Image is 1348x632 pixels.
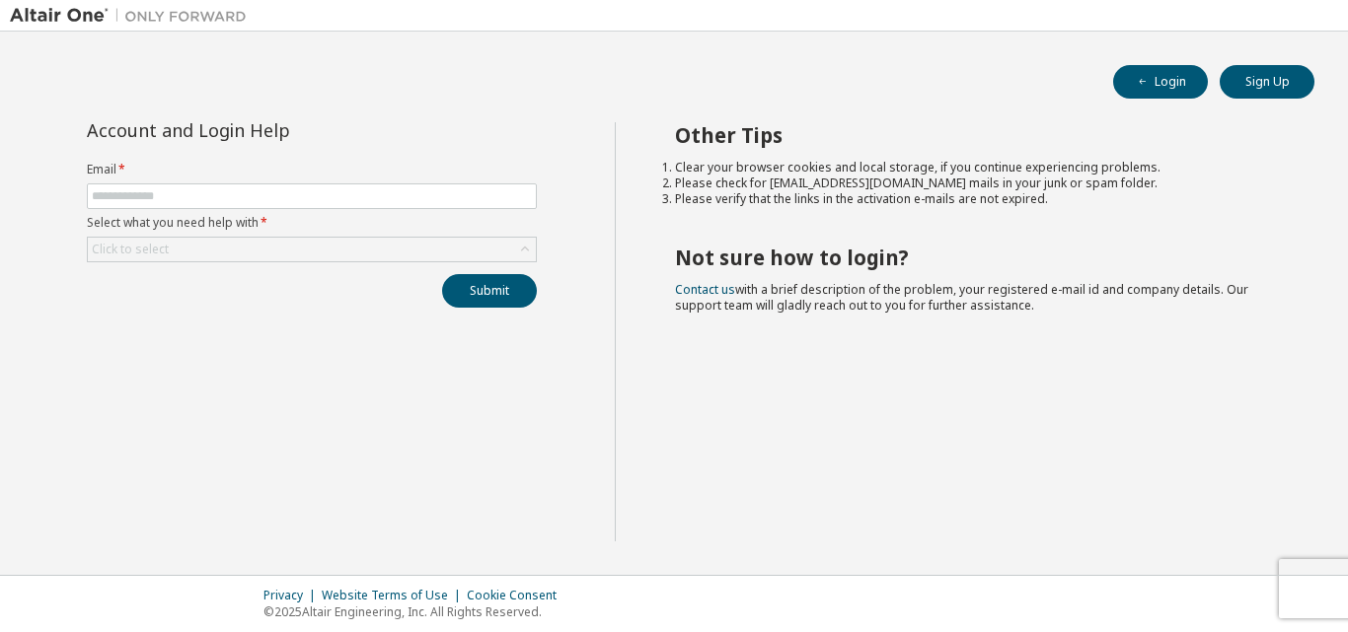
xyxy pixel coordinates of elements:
[1113,65,1208,99] button: Login
[675,281,1248,314] span: with a brief description of the problem, your registered e-mail id and company details. Our suppo...
[675,122,1280,148] h2: Other Tips
[10,6,257,26] img: Altair One
[467,588,568,603] div: Cookie Consent
[675,160,1280,176] li: Clear your browser cookies and local storage, if you continue experiencing problems.
[92,242,169,257] div: Click to select
[87,122,447,138] div: Account and Login Help
[675,245,1280,270] h2: Not sure how to login?
[675,176,1280,191] li: Please check for [EMAIL_ADDRESS][DOMAIN_NAME] mails in your junk or spam folder.
[675,191,1280,207] li: Please verify that the links in the activation e-mails are not expired.
[263,588,322,603] div: Privacy
[87,215,537,231] label: Select what you need help with
[322,588,467,603] div: Website Terms of Use
[1220,65,1314,99] button: Sign Up
[263,603,568,620] p: © 2025 Altair Engineering, Inc. All Rights Reserved.
[675,281,735,298] a: Contact us
[88,238,536,261] div: Click to select
[87,162,537,177] label: Email
[442,274,537,308] button: Submit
